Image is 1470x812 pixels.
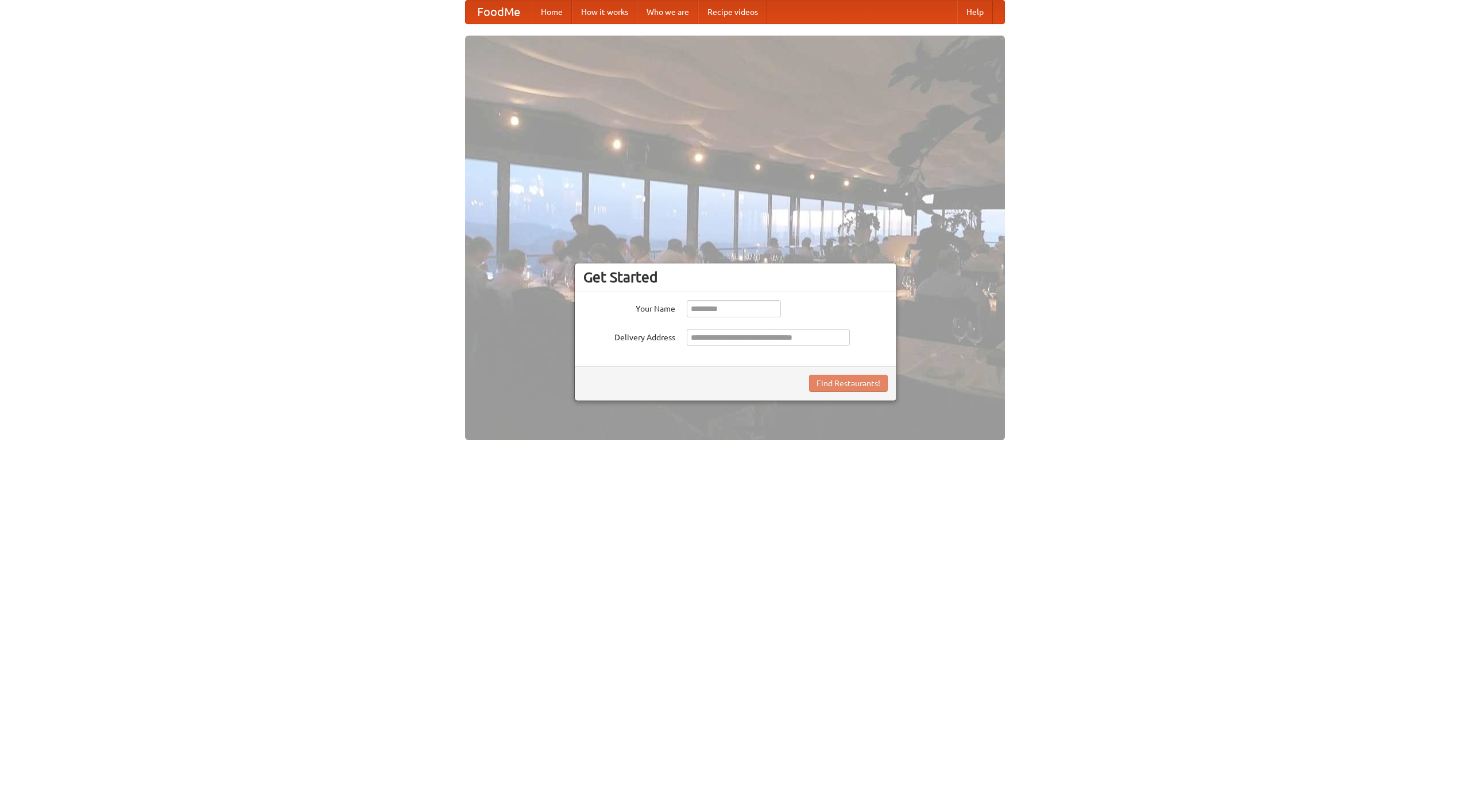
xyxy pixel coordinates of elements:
a: Who we are [637,1,698,24]
button: Find Restaurants! [809,375,888,392]
a: Help [957,1,993,24]
a: How it works [572,1,637,24]
label: Delivery Address [583,329,675,343]
a: FoodMe [466,1,532,24]
a: Recipe videos [698,1,767,24]
a: Home [532,1,572,24]
label: Your Name [583,300,675,314]
h3: Get Started [583,269,888,286]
